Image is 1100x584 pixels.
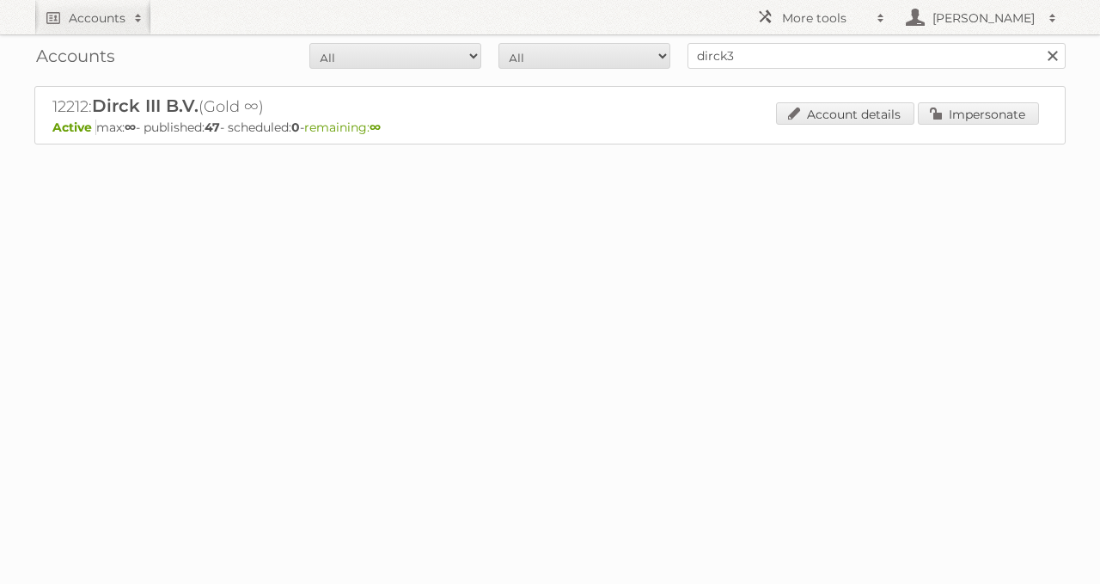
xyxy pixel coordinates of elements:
[370,120,381,135] strong: ∞
[918,102,1039,125] a: Impersonate
[52,120,1048,135] p: max: - published: - scheduled: -
[52,120,96,135] span: Active
[69,9,125,27] h2: Accounts
[776,102,914,125] a: Account details
[291,120,300,135] strong: 0
[782,9,868,27] h2: More tools
[205,120,220,135] strong: 47
[125,120,136,135] strong: ∞
[928,9,1040,27] h2: [PERSON_NAME]
[304,120,381,135] span: remaining:
[92,95,199,116] span: Dirck III B.V.
[52,95,654,118] h2: 12212: (Gold ∞)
